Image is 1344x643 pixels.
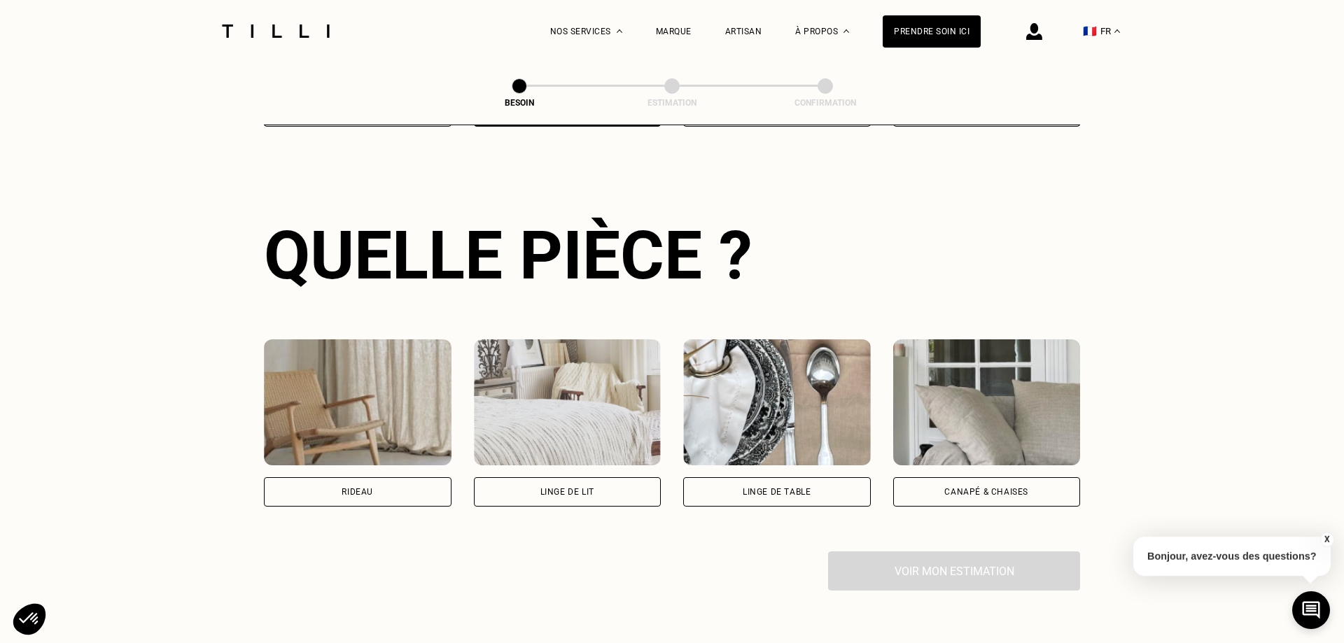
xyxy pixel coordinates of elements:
div: Estimation [602,98,742,108]
a: Artisan [725,27,762,36]
span: 🇫🇷 [1083,24,1097,38]
div: Linge de table [743,488,811,496]
div: Besoin [449,98,589,108]
img: Logo du service de couturière Tilli [217,24,335,38]
div: Linge de lit [540,488,594,496]
a: Prendre soin ici [883,15,981,48]
div: Rideau [342,488,373,496]
img: Tilli retouche votre Linge de table [683,339,871,465]
img: Menu déroulant à propos [843,29,849,33]
p: Bonjour, avez-vous des questions? [1133,537,1331,576]
div: Confirmation [755,98,895,108]
img: Menu déroulant [617,29,622,33]
img: icône connexion [1026,23,1042,40]
div: Quelle pièce ? [264,216,1080,295]
img: menu déroulant [1114,29,1120,33]
img: Tilli retouche votre Linge de lit [474,339,661,465]
div: Canapé & chaises [944,488,1028,496]
a: Marque [656,27,692,36]
img: Tilli retouche votre Canapé & chaises [893,339,1081,465]
img: Tilli retouche votre Rideau [264,339,451,465]
button: X [1319,532,1333,547]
